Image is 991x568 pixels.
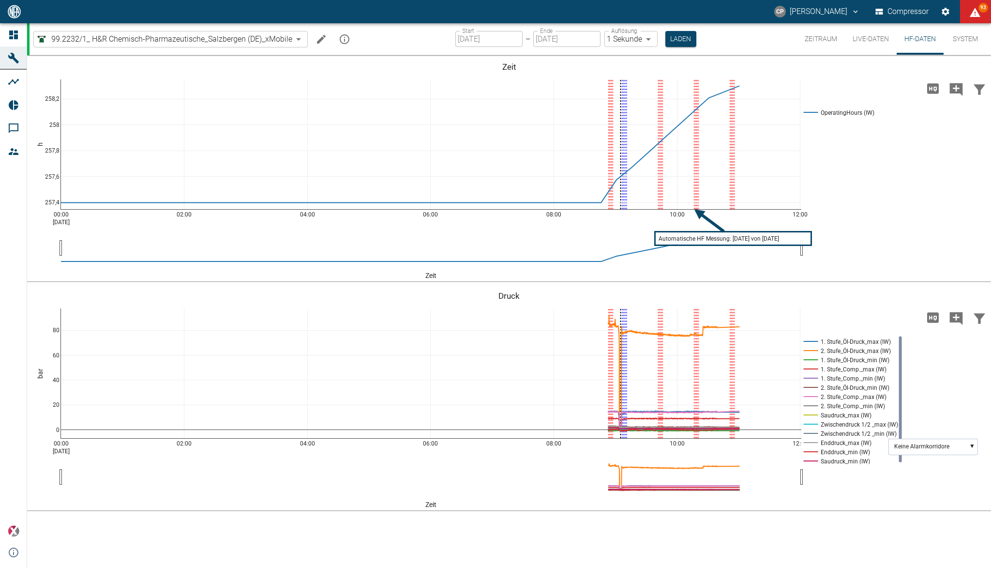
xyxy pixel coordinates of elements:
label: Auflösung [611,27,637,35]
button: Daten filtern [968,305,991,330]
span: 99.2232/1_ H&R Chemisch-Pharmazeutische_Salzbergen (DE)_xMobile [51,33,292,45]
button: Einstellungen [937,3,954,20]
text: Automatische HF Messung: [DATE] von [DATE] [659,235,779,242]
button: Compressor [873,3,931,20]
input: DD.MM.YYYY [533,31,601,47]
text: Keine Alarmkorridore [894,443,949,450]
button: Zeitraum [797,23,845,55]
div: 1 Sekunde [604,31,658,47]
label: Ende [540,27,553,35]
button: Daten filtern [968,76,991,101]
button: Live-Daten [845,23,897,55]
div: CP [774,6,786,17]
label: Start [462,27,474,35]
button: Laden [665,31,696,47]
button: Machine bearbeiten [312,30,331,49]
span: Hohe Auflösung [921,83,945,92]
input: DD.MM.YYYY [455,31,523,47]
span: Hohe Auflösung [921,312,945,322]
span: 93 [978,3,988,13]
p: – [526,33,530,45]
button: mission info [335,30,354,49]
img: logo [7,5,22,18]
button: Kommentar hinzufügen [945,76,968,101]
button: Kommentar hinzufügen [945,305,968,330]
button: christoph.palm@neuman-esser.com [773,3,861,20]
a: 99.2232/1_ H&R Chemisch-Pharmazeutische_Salzbergen (DE)_xMobile [36,33,292,45]
img: Xplore Logo [8,525,19,537]
button: HF-Daten [897,23,944,55]
button: System [944,23,987,55]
